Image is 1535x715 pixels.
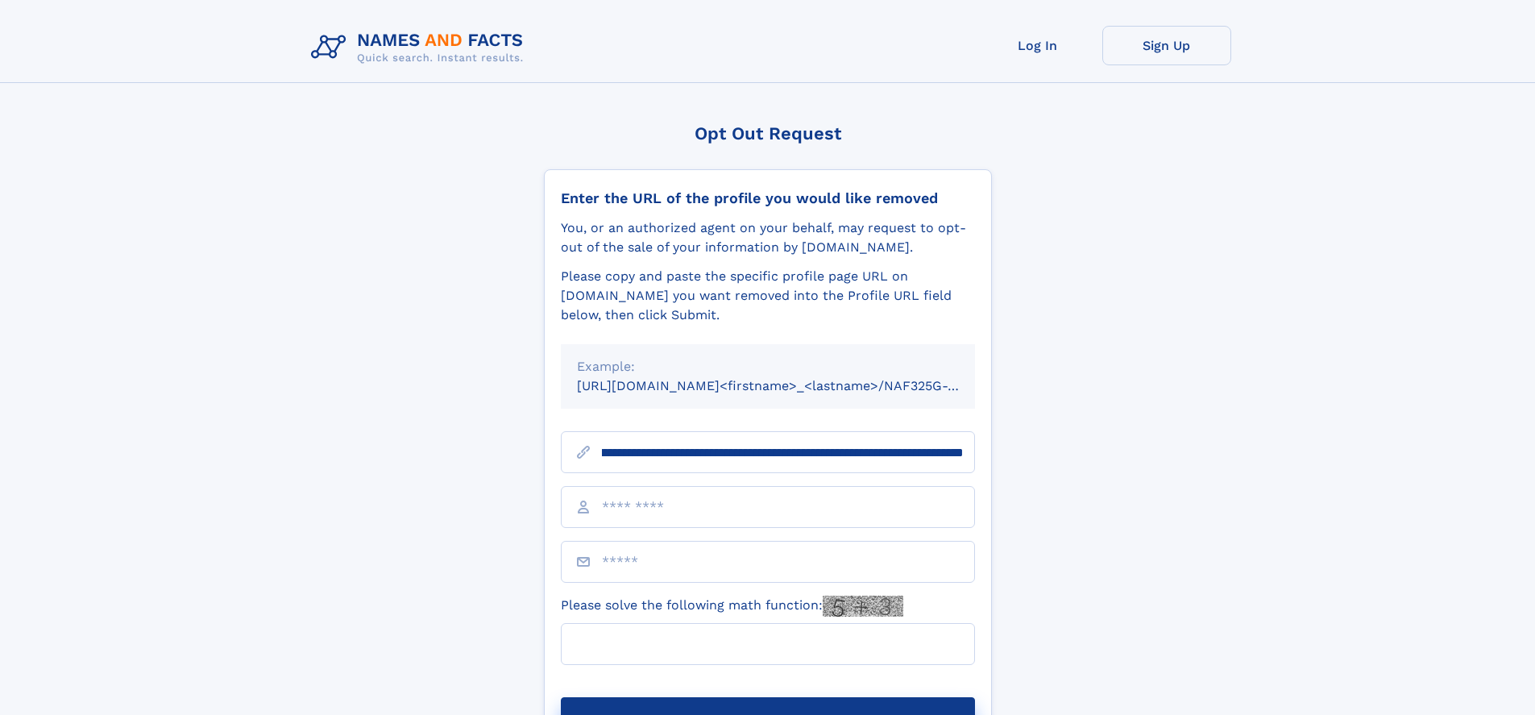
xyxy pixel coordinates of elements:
[577,378,1006,393] small: [URL][DOMAIN_NAME]<firstname>_<lastname>/NAF325G-xxxxxxxx
[544,123,992,143] div: Opt Out Request
[561,189,975,207] div: Enter the URL of the profile you would like removed
[561,596,903,617] label: Please solve the following math function:
[1102,26,1231,65] a: Sign Up
[305,26,537,69] img: Logo Names and Facts
[973,26,1102,65] a: Log In
[577,357,959,376] div: Example:
[561,267,975,325] div: Please copy and paste the specific profile page URL on [DOMAIN_NAME] you want removed into the Pr...
[561,218,975,257] div: You, or an authorized agent on your behalf, may request to opt-out of the sale of your informatio...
